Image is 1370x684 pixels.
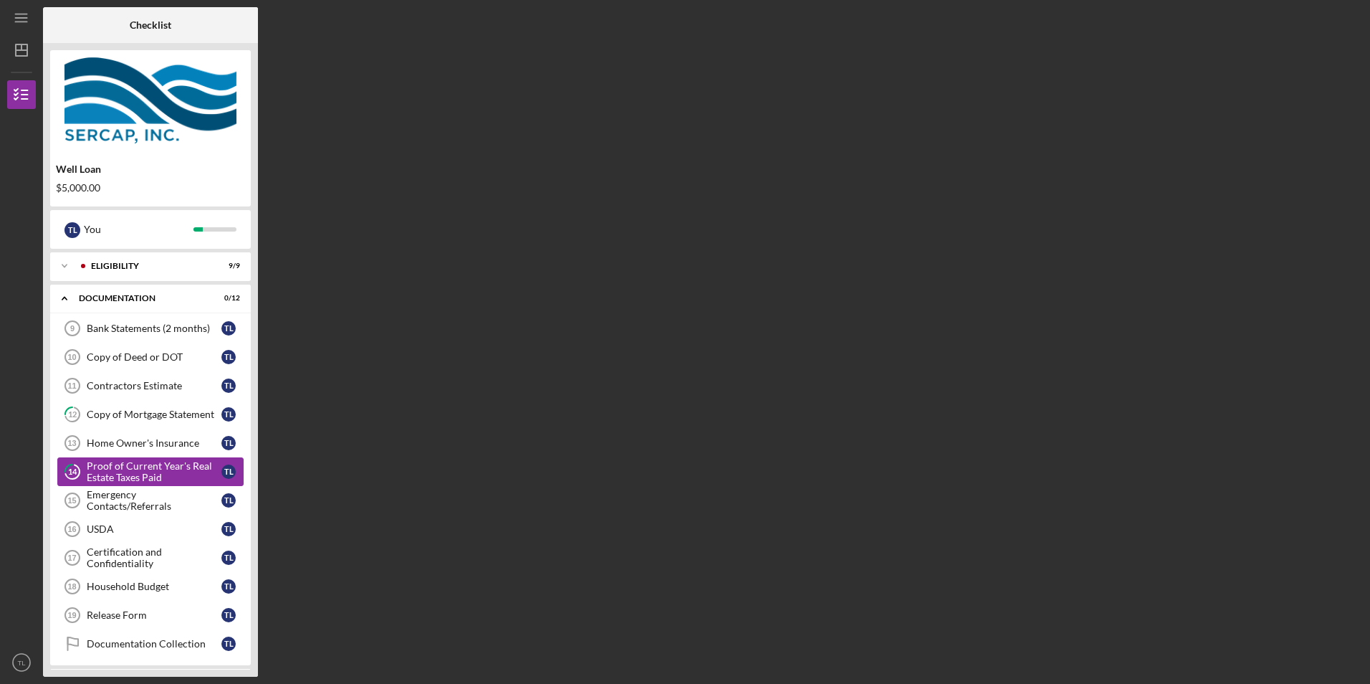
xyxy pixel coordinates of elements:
div: T L [221,465,236,479]
a: 19Release FormTL [57,601,244,630]
div: Eligibility [91,262,204,270]
div: 9 / 9 [214,262,240,270]
tspan: 12 [68,410,77,419]
div: Release Form [87,609,221,621]
div: Household Budget [87,581,221,592]
tspan: 18 [67,582,76,591]
a: 17Certification and ConfidentialityTL [57,543,244,572]
a: 12Copy of Mortgage StatementTL [57,400,244,429]
div: T L [221,551,236,565]
div: $5,000.00 [56,182,245,194]
div: T L [221,637,236,651]
tspan: 9 [70,324,75,333]
div: T L [221,436,236,450]
a: 13Home Owner's InsuranceTL [57,429,244,457]
div: Certification and Confidentiality [87,546,221,569]
div: Documentation Collection [87,638,221,650]
div: T L [221,407,236,422]
a: 18Household BudgetTL [57,572,244,601]
div: T L [221,350,236,364]
a: 9Bank Statements (2 months)TL [57,314,244,343]
div: Emergency Contacts/Referrals [87,489,221,512]
a: 15Emergency Contacts/ReferralsTL [57,486,244,515]
div: Bank Statements (2 months) [87,323,221,334]
div: 0 / 12 [214,294,240,303]
div: Documentation [79,294,204,303]
tspan: 15 [67,496,76,505]
tspan: 16 [67,525,76,533]
div: T L [221,321,236,336]
tspan: 11 [67,381,76,390]
b: Checklist [130,19,171,31]
div: T L [221,379,236,393]
tspan: 14 [68,467,77,477]
tspan: 13 [67,439,76,447]
div: Proof of Current Year's Real Estate Taxes Paid [87,460,221,483]
div: Copy of Mortgage Statement [87,409,221,420]
div: USDA [87,523,221,535]
div: Well Loan [56,163,245,175]
div: Copy of Deed or DOT [87,351,221,363]
tspan: 19 [67,611,76,619]
div: T L [221,493,236,508]
div: T L [64,222,80,238]
div: T L [221,608,236,622]
img: Product logo [50,57,251,143]
a: 10Copy of Deed or DOTTL [57,343,244,371]
tspan: 17 [67,554,76,562]
text: TL [17,659,26,667]
div: Home Owner's Insurance [87,437,221,449]
div: T L [221,579,236,594]
a: 14Proof of Current Year's Real Estate Taxes PaidTL [57,457,244,486]
div: Contractors Estimate [87,380,221,391]
a: 16USDATL [57,515,244,543]
div: You [84,217,193,242]
div: T L [221,522,236,536]
a: 11Contractors EstimateTL [57,371,244,400]
button: TL [7,648,36,677]
tspan: 10 [67,353,76,361]
a: Documentation CollectionTL [57,630,244,658]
